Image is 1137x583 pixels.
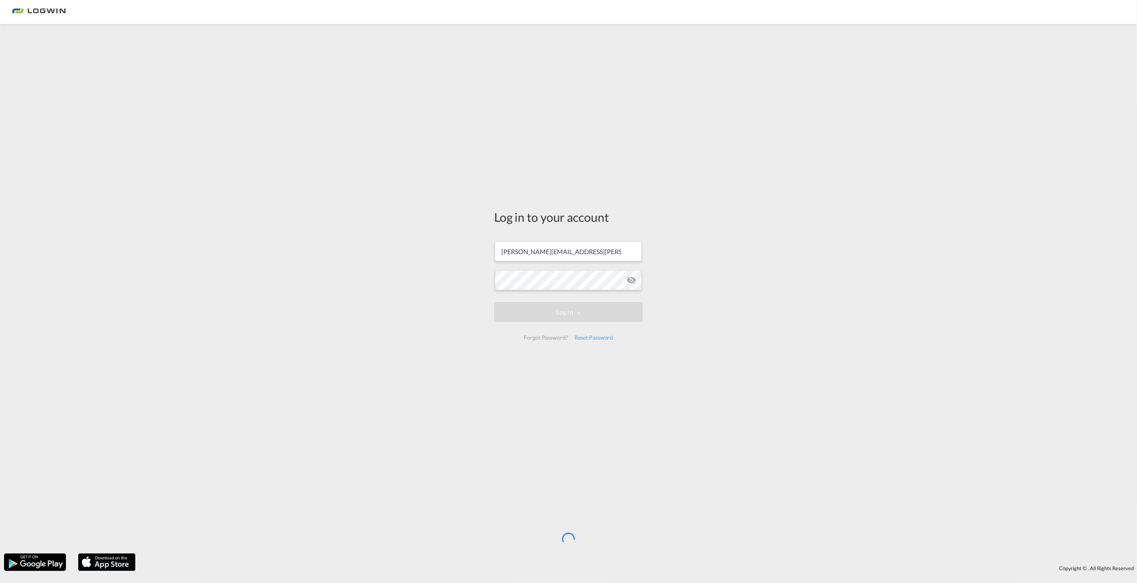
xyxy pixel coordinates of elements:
input: Enter email/phone number [495,241,642,261]
div: Reset Password [571,330,616,345]
button: LOGIN [494,302,643,322]
div: Log in to your account [494,209,643,225]
div: Forgot Password? [521,330,571,345]
img: bc73a0e0d8c111efacd525e4c8ad7d32.png [12,3,66,21]
img: google.png [3,553,67,572]
div: Copyright © . All Rights Reserved [140,561,1137,575]
md-icon: icon-eye-off [626,275,636,285]
img: apple.png [77,553,136,572]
